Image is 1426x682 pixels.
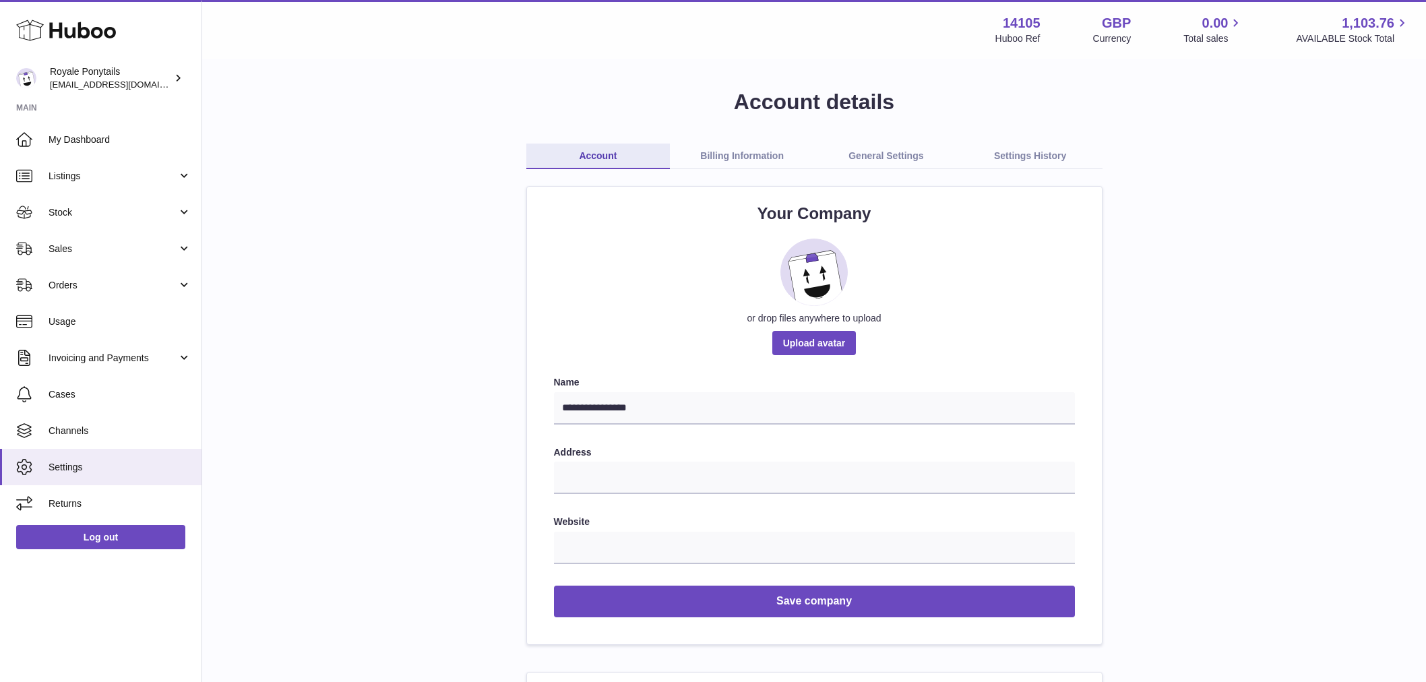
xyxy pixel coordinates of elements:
a: Log out [16,525,185,549]
div: Royale Ponytails [50,65,171,91]
span: My Dashboard [49,133,191,146]
span: Sales [49,243,177,255]
span: 1,103.76 [1342,14,1394,32]
a: Account [526,144,671,169]
button: Save company [554,586,1075,617]
div: Huboo Ref [995,32,1041,45]
label: Name [554,376,1075,389]
span: Invoicing and Payments [49,352,177,365]
span: Returns [49,497,191,510]
div: or drop files anywhere to upload [554,312,1075,325]
span: Settings [49,461,191,474]
span: Usage [49,315,191,328]
strong: GBP [1102,14,1131,32]
span: Channels [49,425,191,437]
span: 0.00 [1202,14,1229,32]
span: Cases [49,388,191,401]
div: Currency [1093,32,1131,45]
a: Settings History [958,144,1103,169]
a: 0.00 Total sales [1183,14,1243,45]
span: Total sales [1183,32,1243,45]
a: Billing Information [670,144,814,169]
a: 1,103.76 AVAILABLE Stock Total [1296,14,1410,45]
span: Listings [49,170,177,183]
a: General Settings [814,144,958,169]
span: Orders [49,279,177,292]
img: internalAdmin-14105@internal.huboo.com [16,68,36,88]
h2: Your Company [554,203,1075,224]
strong: 14105 [1003,14,1041,32]
span: AVAILABLE Stock Total [1296,32,1410,45]
label: Website [554,516,1075,528]
span: Stock [49,206,177,219]
h1: Account details [224,88,1404,117]
span: [EMAIL_ADDRESS][DOMAIN_NAME] [50,79,198,90]
span: Upload avatar [772,331,857,355]
label: Address [554,446,1075,459]
img: placeholder_image.svg [780,239,848,306]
